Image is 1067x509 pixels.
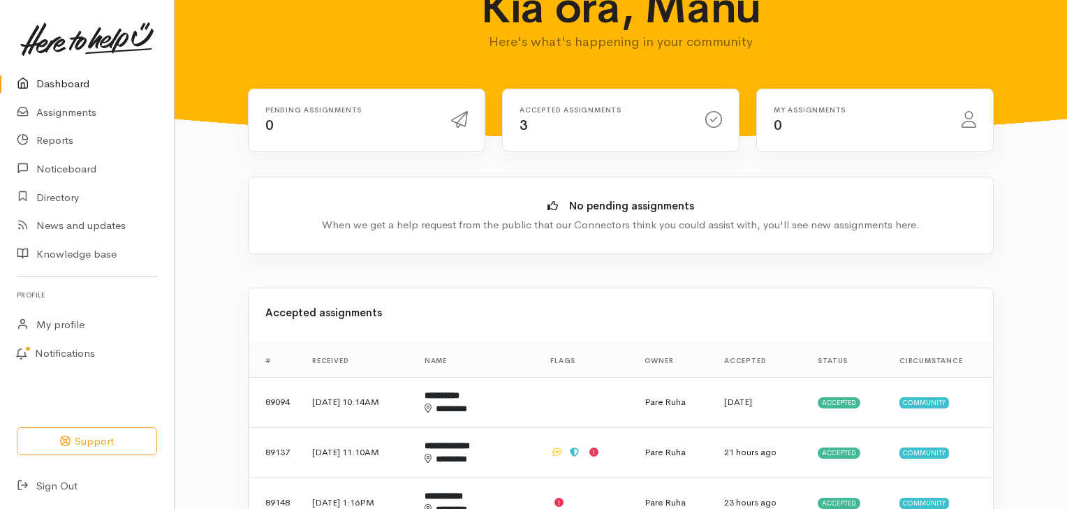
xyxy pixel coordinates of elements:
h6: Profile [17,286,157,304]
span: 3 [520,117,528,134]
th: Status [807,344,888,377]
p: Here's what's happening in your community [415,32,827,52]
span: 0 [265,117,274,134]
th: Received [301,344,413,377]
time: 21 hours ago [724,446,777,458]
div: When we get a help request from the public that our Connectors think you could assist with, you'l... [270,217,972,233]
b: No pending assignments [569,199,694,212]
td: 89094 [249,377,301,427]
td: Pare Ruha [633,377,713,427]
span: Accepted [818,498,860,509]
th: Name [413,344,539,377]
td: [DATE] 11:10AM [301,427,413,478]
h6: Accepted assignments [520,106,689,114]
th: # [249,344,301,377]
td: 89137 [249,427,301,478]
span: Community [899,397,949,408]
span: Community [899,448,949,459]
th: Circumstance [888,344,993,377]
b: Accepted assignments [265,306,382,319]
th: Flags [539,344,633,377]
th: Owner [633,344,713,377]
th: Accepted [713,344,807,377]
time: 23 hours ago [724,496,777,508]
td: Pare Ruha [633,427,713,478]
span: Community [899,498,949,509]
span: Accepted [818,448,860,459]
span: 0 [774,117,782,134]
h6: My assignments [774,106,945,114]
span: Accepted [818,397,860,408]
td: [DATE] 10:14AM [301,377,413,427]
button: Support [17,427,157,456]
time: [DATE] [724,396,752,408]
h6: Pending assignments [265,106,434,114]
